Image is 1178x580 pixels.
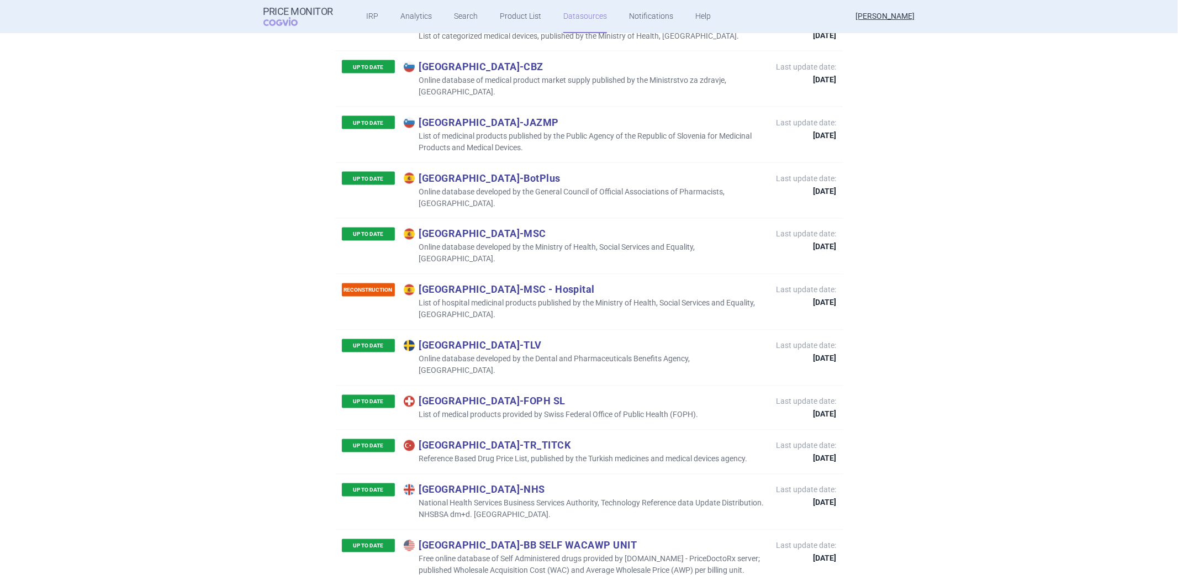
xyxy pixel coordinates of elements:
p: Last update date: [776,484,837,507]
p: [GEOGRAPHIC_DATA] - MSC [404,228,765,240]
p: RECONSTRUCTION [342,283,395,297]
p: List of categorized medical devices, published by the Ministry of Health, [GEOGRAPHIC_DATA]. [404,30,739,42]
strong: [DATE] [776,499,837,507]
p: UP TO DATE [342,339,395,352]
p: UP TO DATE [342,439,395,452]
img: Switzerland [404,396,415,407]
p: UP TO DATE [342,116,395,129]
p: National Health Services Business Services Authority, Technology Reference data Update Distributi... [404,498,765,521]
strong: [DATE] [776,455,837,462]
strong: [DATE] [776,299,837,307]
p: Last update date: [776,284,837,307]
p: Reference Based Drug Price List, published by the Turkish medicines and medical devices agency. [404,454,748,465]
p: [GEOGRAPHIC_DATA] - JAZMP [404,116,765,128]
strong: [DATE] [776,355,837,362]
p: UP TO DATE [342,172,395,185]
p: List of medicinal products published by the Public Agency of the Republic of Slovenia for Medicin... [404,130,765,154]
p: [GEOGRAPHIC_DATA] - BB SELF WACAWP UNIT [404,539,765,551]
p: Last update date: [776,340,837,362]
p: Last update date: [776,229,837,251]
p: UP TO DATE [342,539,395,552]
p: UP TO DATE [342,395,395,408]
img: Spain [404,284,415,296]
p: Last update date: [776,540,837,562]
img: Spain [404,173,415,184]
p: Online database developed by the General Council of Official Associations of Pharmacists, [GEOGRA... [404,186,765,209]
strong: Price Monitor [263,6,334,17]
img: United States [404,540,415,551]
strong: [DATE] [776,555,837,562]
p: Last update date: [776,440,837,462]
p: [GEOGRAPHIC_DATA] - FOPH SL [404,395,699,407]
p: [GEOGRAPHIC_DATA] - NHS [404,483,765,495]
p: UP TO DATE [342,483,395,497]
strong: [DATE] [776,31,837,39]
p: Online database of medical product market supply published by the Ministrstvo za zdravje, [GEOGRA... [404,75,765,98]
a: Price MonitorCOGVIO [263,6,334,27]
p: [GEOGRAPHIC_DATA] - MSC - Hospital [404,283,765,296]
img: Turkey [404,440,415,451]
p: Online database developed by the Ministry of Health, Social Services and Equality, [GEOGRAPHIC_DA... [404,242,765,265]
strong: [DATE] [776,131,837,139]
p: [GEOGRAPHIC_DATA] - TR_TITCK [404,439,748,451]
strong: [DATE] [776,243,837,251]
p: Online database developed by the Dental and Pharmaceuticals Benefits Agency, [GEOGRAPHIC_DATA]. [404,354,765,377]
span: COGVIO [263,17,313,26]
p: UP TO DATE [342,228,395,241]
p: List of hospital medicinal products published by the Ministry of Health, Social Services and Equa... [404,298,765,321]
p: [GEOGRAPHIC_DATA] - CBZ [404,60,765,72]
p: Last update date: [776,396,837,418]
strong: [DATE] [776,187,837,195]
strong: [DATE] [776,76,837,83]
p: Last update date: [776,117,837,139]
p: [GEOGRAPHIC_DATA] - TLV [404,339,765,351]
p: List of medical products provided by Swiss Federal Office of Public Health (FOPH). [404,409,699,421]
p: Last update date: [776,61,837,83]
img: Slovenia [404,61,415,72]
p: [GEOGRAPHIC_DATA] - BotPlus [404,172,765,184]
p: UP TO DATE [342,60,395,73]
p: Free online database of Self Administered drugs provided by [DOMAIN_NAME] - PriceDoctoRx server; ... [404,553,765,577]
img: Spain [404,229,415,240]
img: United Kingdom [404,484,415,495]
p: Last update date: [776,173,837,195]
img: Sweden [404,340,415,351]
img: Slovenia [404,117,415,128]
strong: [DATE] [776,410,837,418]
